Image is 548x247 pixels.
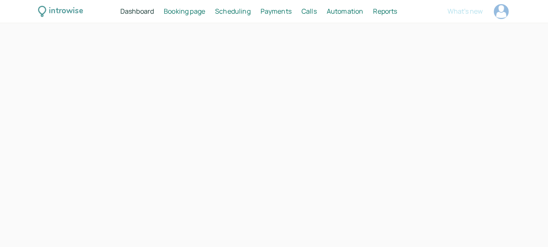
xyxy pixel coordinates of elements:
[215,7,251,16] span: Scheduling
[373,6,397,17] a: Reports
[447,7,483,16] span: What's new
[261,7,292,16] span: Payments
[302,6,317,17] a: Calls
[507,207,548,247] iframe: Chat Widget
[164,7,205,16] span: Booking page
[120,7,154,16] span: Dashboard
[49,5,83,18] div: introwise
[38,5,83,18] a: introwise
[302,7,317,16] span: Calls
[120,6,154,17] a: Dashboard
[327,6,364,17] a: Automation
[261,6,292,17] a: Payments
[373,7,397,16] span: Reports
[447,7,483,15] button: What's new
[493,3,510,20] a: Account
[215,6,251,17] a: Scheduling
[164,6,205,17] a: Booking page
[327,7,364,16] span: Automation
